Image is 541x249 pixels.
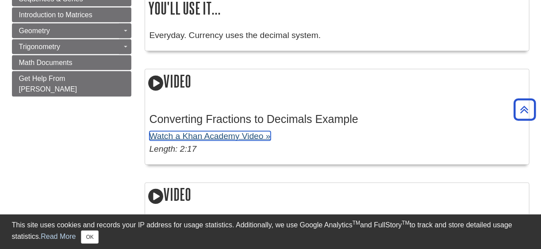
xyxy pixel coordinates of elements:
[12,39,131,54] a: Trigonometry
[150,113,525,126] h3: Converting Fractions to Decimals Example
[12,71,131,97] a: Get Help From [PERSON_NAME]
[150,29,525,42] p: Everyday. Currency uses the decimal system.
[402,220,410,226] sup: TM
[19,27,50,34] span: Geometry
[12,23,131,38] a: Geometry
[81,230,98,244] button: Close
[353,220,360,226] sup: TM
[19,59,73,66] span: Math Documents
[150,131,271,141] a: Watch a Khan Academy Video »
[12,220,529,244] div: This site uses cookies and records your IP address for usage statistics. Additionally, we use Goo...
[145,69,529,95] h2: Video
[12,8,131,23] a: Introduction to Matrices
[41,233,76,240] a: Read More
[150,144,197,153] em: Length: 2:17
[19,43,61,50] span: Trigonometry
[19,11,92,19] span: Introduction to Matrices
[19,75,77,93] span: Get Help From [PERSON_NAME]
[510,103,539,115] a: Back to Top
[145,183,529,208] h2: Video
[12,55,131,70] a: Math Documents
